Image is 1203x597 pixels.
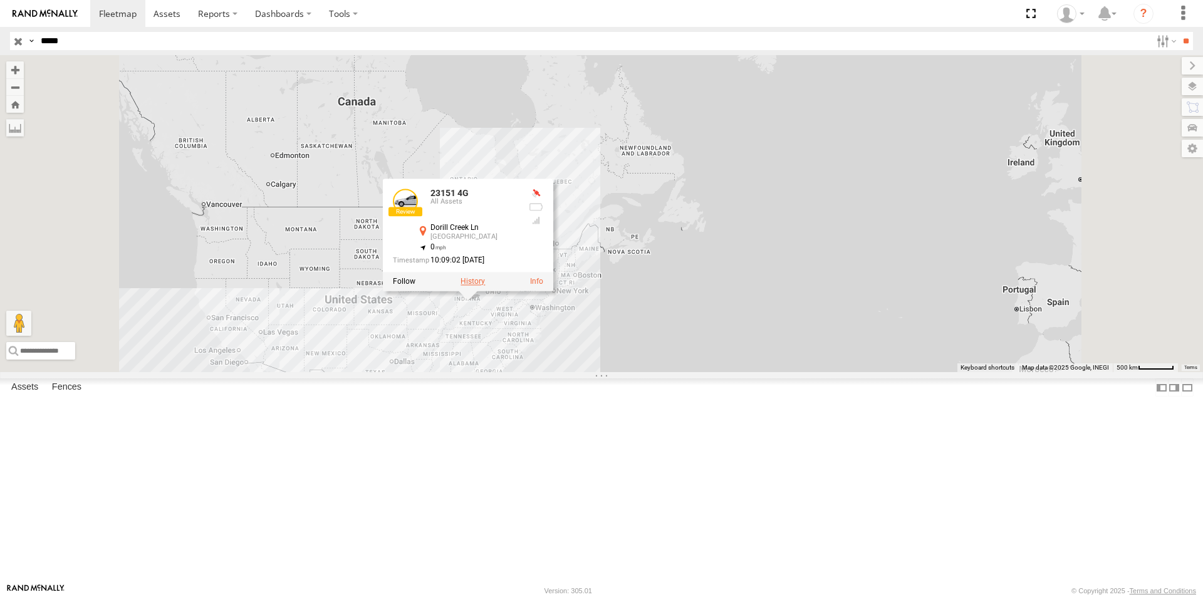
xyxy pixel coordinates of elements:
[1184,365,1197,370] a: Terms
[6,61,24,78] button: Zoom in
[1130,587,1196,594] a: Terms and Conditions
[393,278,415,286] label: Realtime tracking of Asset
[1071,587,1196,594] div: © Copyright 2025 -
[544,587,592,594] div: Version: 305.01
[430,188,469,198] a: 23151 4G
[1133,4,1154,24] i: ?
[13,9,78,18] img: rand-logo.svg
[5,379,44,397] label: Assets
[461,278,485,286] label: View Asset History
[430,199,518,206] div: All Assets
[530,278,543,286] a: View Asset Details
[7,584,65,597] a: Visit our Website
[1117,364,1138,371] span: 500 km
[1181,378,1194,397] label: Hide Summary Table
[6,96,24,113] button: Zoom Home
[1168,378,1180,397] label: Dock Summary Table to the Right
[1152,32,1179,50] label: Search Filter Options
[1182,140,1203,157] label: Map Settings
[430,224,518,232] div: Dorill Creek Ln
[1113,363,1178,372] button: Map Scale: 500 km per 54 pixels
[46,379,88,397] label: Fences
[6,78,24,96] button: Zoom out
[6,311,31,336] button: Drag Pegman onto the map to open Street View
[528,202,543,212] div: No battery health information received from this device.
[1022,364,1109,371] span: Map data ©2025 Google, INEGI
[961,363,1014,372] button: Keyboard shortcuts
[26,32,36,50] label: Search Query
[6,119,24,137] label: Measure
[528,189,543,199] div: No GPS Fix
[1053,4,1089,23] div: Andres Calderon
[430,242,446,251] span: 0
[430,233,518,241] div: [GEOGRAPHIC_DATA]
[528,215,543,226] div: Last Event GSM Signal Strength
[1155,378,1168,397] label: Dock Summary Table to the Left
[393,257,518,265] div: Date/time of location update
[393,189,418,214] a: View Asset Details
